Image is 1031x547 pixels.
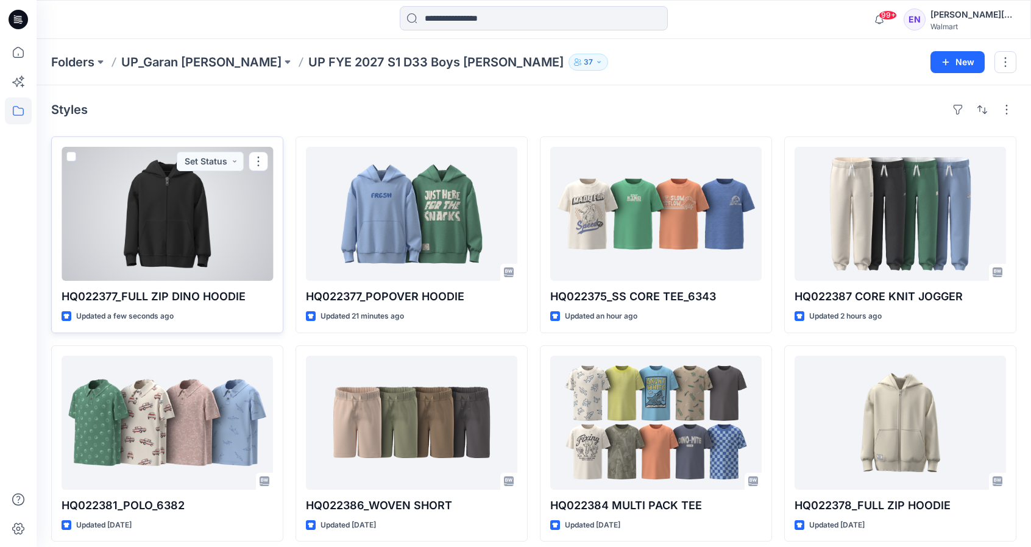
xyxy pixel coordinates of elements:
[121,54,282,71] a: UP_Garan [PERSON_NAME]
[795,147,1006,281] a: HQ022387 CORE KNIT JOGGER
[930,22,1016,31] div: Walmart
[51,102,88,117] h4: Styles
[550,288,762,305] p: HQ022375_SS CORE TEE_6343
[550,356,762,490] a: HQ022384 MULTI PACK TEE
[795,497,1006,514] p: HQ022378_FULL ZIP HOODIE
[569,54,608,71] button: 37
[550,147,762,281] a: HQ022375_SS CORE TEE_6343
[306,288,517,305] p: HQ022377_POPOVER HOODIE
[904,9,926,30] div: EN
[308,54,564,71] p: UP FYE 2027 S1 D33 Boys [PERSON_NAME]
[550,497,762,514] p: HQ022384 MULTI PACK TEE
[62,497,273,514] p: HQ022381_POLO_6382
[879,10,897,20] span: 99+
[565,519,620,532] p: Updated [DATE]
[795,288,1006,305] p: HQ022387 CORE KNIT JOGGER
[62,288,273,305] p: HQ022377_FULL ZIP DINO HOODIE
[809,310,882,323] p: Updated 2 hours ago
[76,310,174,323] p: Updated a few seconds ago
[306,497,517,514] p: HQ022386_WOVEN SHORT
[51,54,94,71] a: Folders
[809,519,865,532] p: Updated [DATE]
[565,310,637,323] p: Updated an hour ago
[584,55,593,69] p: 37
[795,356,1006,490] a: HQ022378_FULL ZIP HOODIE
[321,519,376,532] p: Updated [DATE]
[306,147,517,281] a: HQ022377_POPOVER HOODIE
[930,7,1016,22] div: [PERSON_NAME][DATE]
[62,356,273,490] a: HQ022381_POLO_6382
[306,356,517,490] a: HQ022386_WOVEN SHORT
[930,51,985,73] button: New
[321,310,404,323] p: Updated 21 minutes ago
[76,519,132,532] p: Updated [DATE]
[62,147,273,281] a: HQ022377_FULL ZIP DINO HOODIE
